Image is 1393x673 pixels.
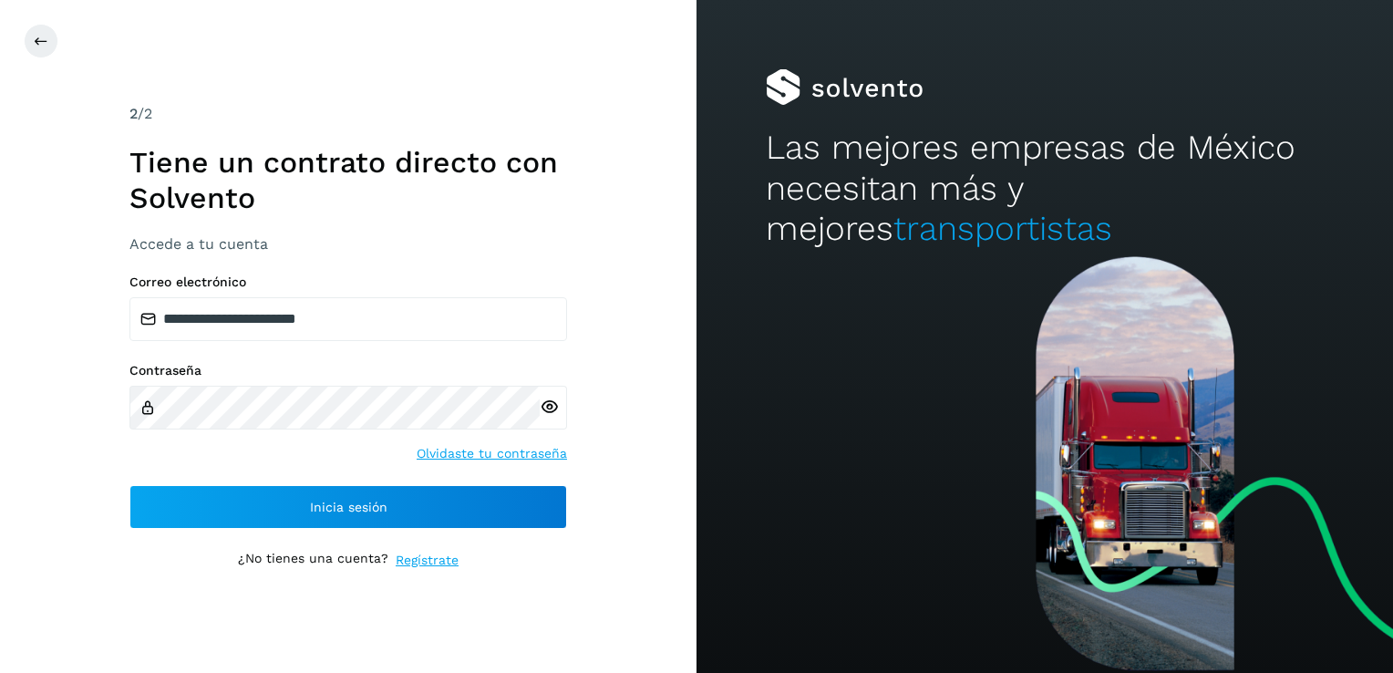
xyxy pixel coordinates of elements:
span: transportistas [893,209,1112,248]
h1: Tiene un contrato directo con Solvento [129,145,567,215]
label: Contraseña [129,363,567,378]
div: /2 [129,103,567,125]
span: 2 [129,105,138,122]
p: ¿No tienes una cuenta? [238,551,388,570]
button: Inicia sesión [129,485,567,529]
h3: Accede a tu cuenta [129,235,567,253]
h2: Las mejores empresas de México necesitan más y mejores [766,128,1323,249]
a: Regístrate [396,551,459,570]
a: Olvidaste tu contraseña [417,444,567,463]
label: Correo electrónico [129,274,567,290]
span: Inicia sesión [310,501,387,513]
